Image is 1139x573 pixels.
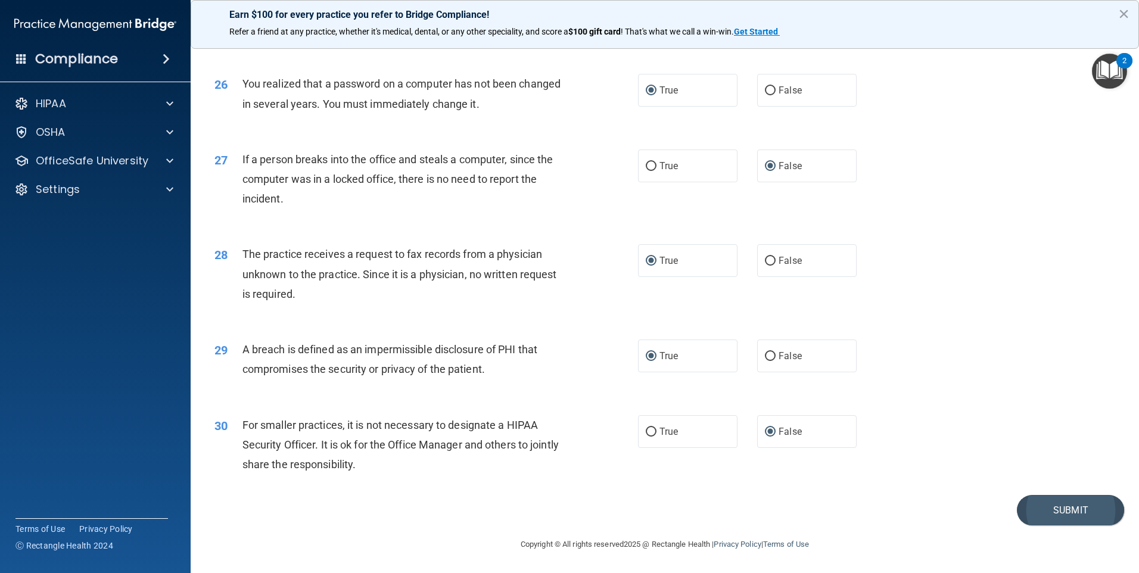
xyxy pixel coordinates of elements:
[214,343,228,357] span: 29
[214,419,228,433] span: 30
[734,27,778,36] strong: Get Started
[1122,61,1126,76] div: 2
[14,182,173,197] a: Settings
[659,255,678,266] span: True
[714,540,761,549] a: Privacy Policy
[15,540,113,552] span: Ⓒ Rectangle Health 2024
[646,162,656,171] input: True
[621,27,734,36] span: ! That's what we call a win-win.
[35,51,118,67] h4: Compliance
[242,153,553,205] span: If a person breaks into the office and steals a computer, since the computer was in a locked offi...
[779,350,802,362] span: False
[568,27,621,36] strong: $100 gift card
[36,96,66,111] p: HIPAA
[646,86,656,95] input: True
[242,77,561,110] span: You realized that a password on a computer has not been changed in several years. You must immedi...
[646,352,656,361] input: True
[763,540,809,549] a: Terms of Use
[659,85,678,96] span: True
[15,523,65,535] a: Terms of Use
[765,162,776,171] input: False
[646,257,656,266] input: True
[214,248,228,262] span: 28
[765,352,776,361] input: False
[36,154,148,168] p: OfficeSafe University
[214,153,228,167] span: 27
[214,77,228,92] span: 26
[14,125,173,139] a: OSHA
[779,160,802,172] span: False
[242,248,557,300] span: The practice receives a request to fax records from a physician unknown to the practice. Since it...
[734,27,780,36] a: Get Started
[79,523,133,535] a: Privacy Policy
[659,426,678,437] span: True
[36,125,66,139] p: OSHA
[229,9,1100,20] p: Earn $100 for every practice you refer to Bridge Compliance!
[779,85,802,96] span: False
[14,96,173,111] a: HIPAA
[1017,495,1124,525] button: Submit
[765,86,776,95] input: False
[229,27,568,36] span: Refer a friend at any practice, whether it's medical, dental, or any other speciality, and score a
[14,154,173,168] a: OfficeSafe University
[765,428,776,437] input: False
[659,160,678,172] span: True
[242,343,537,375] span: A breach is defined as an impermissible disclosure of PHI that compromises the security or privac...
[242,419,559,471] span: For smaller practices, it is not necessary to designate a HIPAA Security Officer. It is ok for th...
[1092,54,1127,89] button: Open Resource Center, 2 new notifications
[14,13,176,36] img: PMB logo
[1118,4,1129,23] button: Close
[779,426,802,437] span: False
[36,182,80,197] p: Settings
[447,525,882,563] div: Copyright © All rights reserved 2025 @ Rectangle Health | |
[779,255,802,266] span: False
[659,350,678,362] span: True
[646,428,656,437] input: True
[765,257,776,266] input: False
